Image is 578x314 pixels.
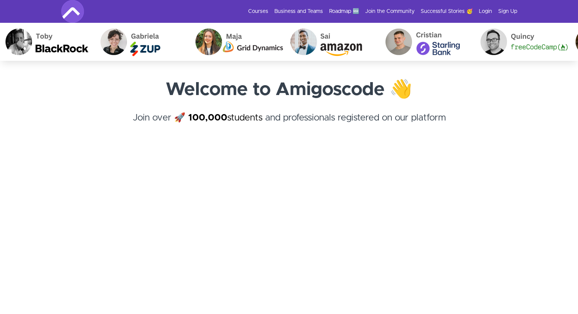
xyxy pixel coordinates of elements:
a: Login [479,8,492,15]
h4: Join over 🚀 and professionals registered on our platform [61,111,517,138]
strong: Welcome to Amigoscode 👋 [166,81,412,99]
a: Join the Community [365,8,415,15]
img: Cristian [379,23,474,61]
a: Sign Up [498,8,517,15]
a: Courses [248,8,268,15]
img: Maja [189,23,284,61]
a: Successful Stories 🥳 [421,8,473,15]
img: Sai [284,23,379,61]
img: Gabriela [94,23,189,61]
a: 100,000students [188,113,263,122]
a: Roadmap 🆕 [329,8,359,15]
a: Business and Teams [274,8,323,15]
img: Quincy [474,23,569,61]
strong: 100,000 [188,113,227,122]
